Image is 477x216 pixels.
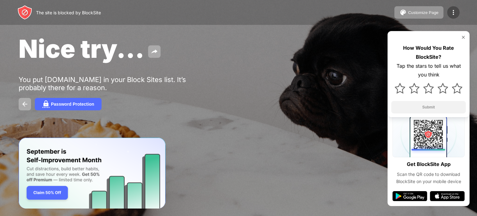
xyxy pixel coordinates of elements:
img: rate-us-close.svg [461,35,466,40]
img: header-logo.svg [17,5,32,20]
button: Submit [391,101,466,113]
div: Password Protection [51,102,94,107]
button: Password Protection [35,98,102,110]
img: app-store.svg [430,191,465,201]
div: Tap the stars to tell us what you think [391,62,466,80]
div: Get BlockSite App [407,160,451,169]
div: You put [DOMAIN_NAME] in your Block Sites list. It’s probably there for a reason. [19,76,211,92]
span: Nice try... [19,34,144,64]
iframe: Banner [19,138,166,209]
img: star.svg [452,83,462,94]
img: google-play.svg [393,191,427,201]
img: star.svg [423,83,434,94]
button: Customize Page [394,6,443,19]
div: Scan the QR code to download BlockSite on your mobile device [393,171,465,185]
img: star.svg [409,83,420,94]
img: share.svg [151,48,158,55]
img: password.svg [42,100,50,108]
img: menu-icon.svg [450,9,457,16]
div: The site is blocked by BlockSite [36,10,101,15]
img: star.svg [438,83,448,94]
img: back.svg [21,100,29,108]
div: How Would You Rate BlockSite? [391,44,466,62]
img: pallet.svg [399,9,407,16]
div: Customize Page [408,10,438,15]
img: star.svg [395,83,405,94]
